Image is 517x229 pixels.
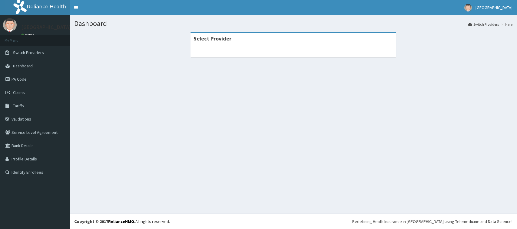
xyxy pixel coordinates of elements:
[108,219,134,224] a: RelianceHMO
[13,103,24,108] span: Tariffs
[13,63,33,69] span: Dashboard
[70,214,517,229] footer: All rights reserved.
[352,218,512,224] div: Redefining Heath Insurance in [GEOGRAPHIC_DATA] using Telemedicine and Data Science!
[464,4,472,11] img: User Image
[13,90,25,95] span: Claims
[74,219,135,224] strong: Copyright © 2017 .
[21,33,36,37] a: Online
[499,22,512,27] li: Here
[476,5,512,10] span: [GEOGRAPHIC_DATA]
[3,18,17,32] img: User Image
[13,50,44,55] span: Switch Providers
[468,22,499,27] a: Switch Providers
[74,20,512,27] h1: Dashboard
[194,35,231,42] strong: Select Provider
[21,24,71,30] p: [GEOGRAPHIC_DATA]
